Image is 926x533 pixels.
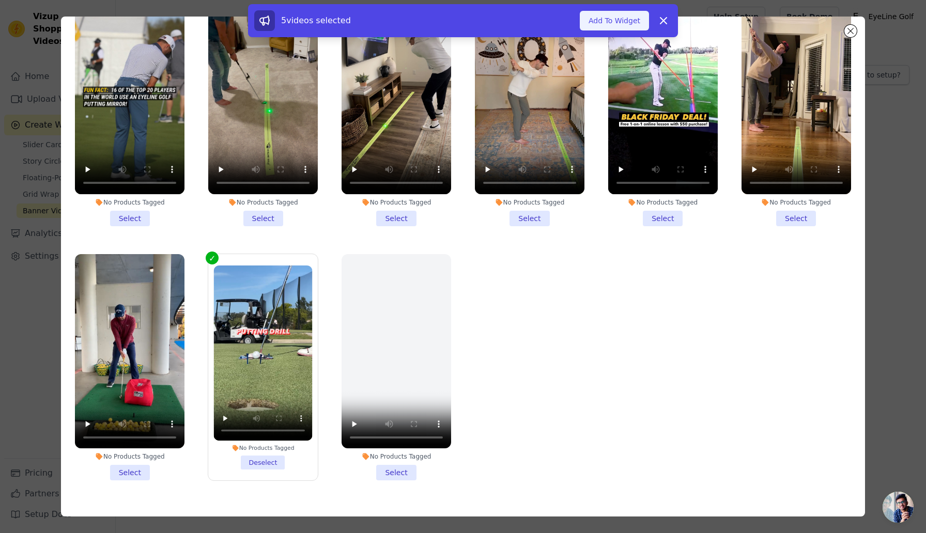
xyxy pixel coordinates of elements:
[608,198,718,207] div: No Products Tagged
[75,452,184,461] div: No Products Tagged
[281,15,351,25] span: 5 videos selected
[475,198,584,207] div: No Products Tagged
[342,198,451,207] div: No Products Tagged
[342,452,451,461] div: No Products Tagged
[742,198,851,207] div: No Products Tagged
[580,11,649,30] button: Add To Widget
[75,198,184,207] div: No Products Tagged
[208,198,318,207] div: No Products Tagged
[214,444,313,451] div: No Products Tagged
[883,492,914,523] a: Open chat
